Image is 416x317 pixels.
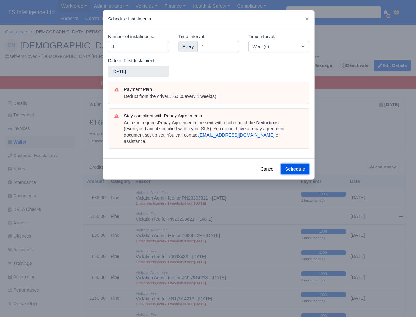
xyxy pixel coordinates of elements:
div: Every [178,41,198,52]
input: Use the arrow keys to pick a date [108,66,169,77]
button: Schedule [281,164,309,174]
strong: Repay Agreement [158,120,194,125]
button: Cancel [256,164,278,174]
label: Number of instalments: [108,33,154,40]
a: [EMAIL_ADDRESS][DOMAIN_NAME] [199,133,274,138]
label: Date of First Instalment: [108,57,156,65]
h6: Stay compliant with Repay Agreements [124,113,303,119]
strong: £160.00 [168,94,184,99]
div: Schedule Instalments [103,10,314,28]
label: Time Interval: [178,33,205,40]
label: Time Interval: [248,33,275,40]
div: Deduct from the driver every 1 week(s) [124,93,303,100]
h6: Payment Plan [124,87,303,92]
div: Amazon requires to be sent with each one of the Deductions (even you have it specified within you... [124,120,303,144]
